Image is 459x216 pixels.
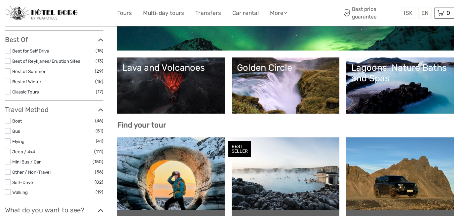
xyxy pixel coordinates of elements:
[12,180,33,185] a: Self-Drive
[117,8,132,18] a: Tours
[96,137,103,145] span: (41)
[12,190,28,195] a: Walking
[418,8,432,18] div: EN
[12,58,80,64] a: Best of Reykjanes/Eruption Sites
[12,159,41,164] a: Mini Bus / Car
[351,62,449,109] a: Lagoons, Nature Baths and Spas
[195,8,221,18] a: Transfers
[12,149,35,154] a: Jeep / 4x4
[143,8,184,18] a: Multi-day tours
[95,67,103,75] span: (29)
[95,78,103,85] span: (18)
[5,6,78,20] img: 97-048fac7b-21eb-4351-ac26-83e096b89eb3_logo_small.jpg
[5,206,103,214] h3: What do you want to see?
[445,10,451,16] span: 0
[237,62,335,73] div: Golden Circle
[96,127,103,135] span: (51)
[351,62,449,84] div: Lagoons, Nature Baths and Spas
[232,8,259,18] a: Car rental
[12,89,39,94] a: Classic Tours
[237,62,335,109] a: Golden Circle
[12,79,41,84] a: Best of Winter
[95,117,103,125] span: (46)
[342,6,399,20] span: Best price guarantee
[96,88,103,95] span: (17)
[94,148,103,155] span: (111)
[95,178,103,186] span: (82)
[117,121,166,129] b: Find your tour
[5,36,103,44] h3: Best Of
[122,62,220,73] div: Lava and Volcanoes
[93,158,103,165] span: (150)
[12,69,46,74] a: Best of Summer
[12,48,49,54] a: Best for Self Drive
[96,57,103,65] span: (13)
[95,168,103,176] span: (56)
[270,8,287,18] a: More
[12,169,51,175] a: Other / Non-Travel
[96,47,103,54] span: (15)
[404,10,412,16] span: ISK
[12,128,20,134] a: Bus
[228,141,251,157] div: BEST SELLER
[5,106,103,114] h3: Travel Method
[122,62,220,109] a: Lava and Volcanoes
[12,118,22,124] a: Boat
[96,188,103,196] span: (19)
[12,139,24,144] a: Flying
